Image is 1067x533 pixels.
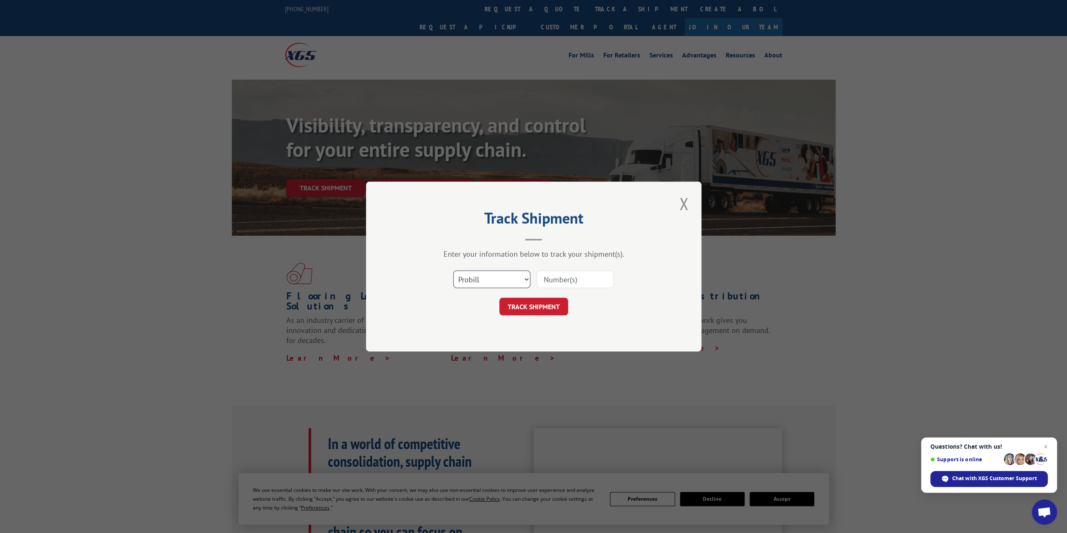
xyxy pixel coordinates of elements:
[537,270,614,288] input: Number(s)
[408,249,659,259] div: Enter your information below to track your shipment(s).
[930,471,1048,487] span: Chat with XGS Customer Support
[677,192,691,215] button: Close modal
[952,475,1037,482] span: Chat with XGS Customer Support
[930,456,1001,463] span: Support is online
[930,443,1048,450] span: Questions? Chat with us!
[499,298,568,315] button: TRACK SHIPMENT
[1032,499,1057,525] a: Open chat
[408,212,659,228] h2: Track Shipment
